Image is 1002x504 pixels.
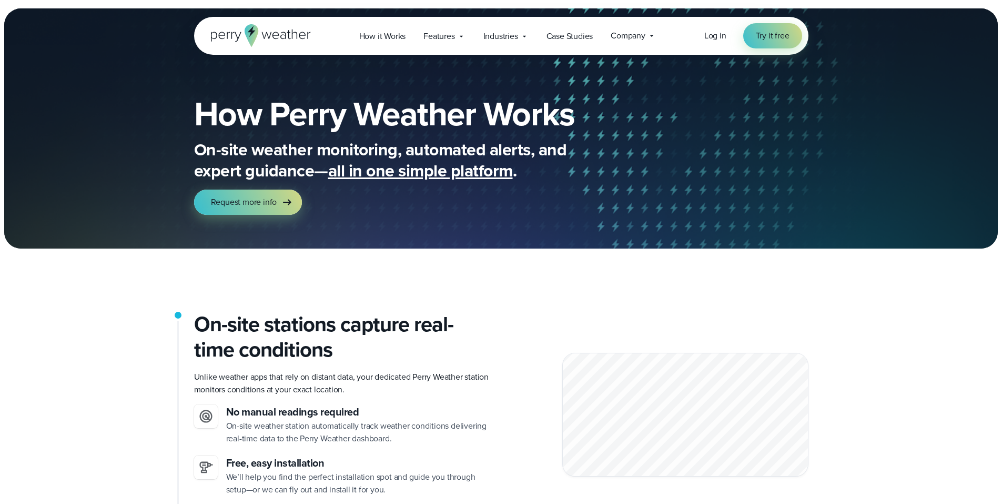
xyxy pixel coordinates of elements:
p: We’ll help you find the perfect installation spot and guide you through setup—or we can fly out a... [226,471,493,496]
span: Request more info [211,196,277,209]
span: Try it free [756,29,790,42]
span: How it Works [359,30,406,43]
a: Try it free [743,23,802,48]
a: Log in [704,29,726,42]
p: On-site weather monitoring, automated alerts, and expert guidance— . [194,139,615,181]
p: Unlike weather apps that rely on distant data, your dedicated Perry Weather station monitors cond... [194,371,493,396]
span: Company [611,29,645,42]
a: Request more info [194,190,302,215]
a: How it Works [350,25,415,47]
span: all in one simple platform [328,158,513,183]
span: Case Studies [546,30,593,43]
p: On-site weather station automatically track weather conditions delivering real-time data to the P... [226,420,493,445]
h3: No manual readings required [226,404,493,420]
a: Case Studies [538,25,602,47]
span: Industries [483,30,518,43]
h1: How Perry Weather Works [194,97,651,131]
h3: Free, easy installation [226,456,493,471]
h2: On-site stations capture real-time conditions [194,312,493,362]
span: Features [423,30,454,43]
